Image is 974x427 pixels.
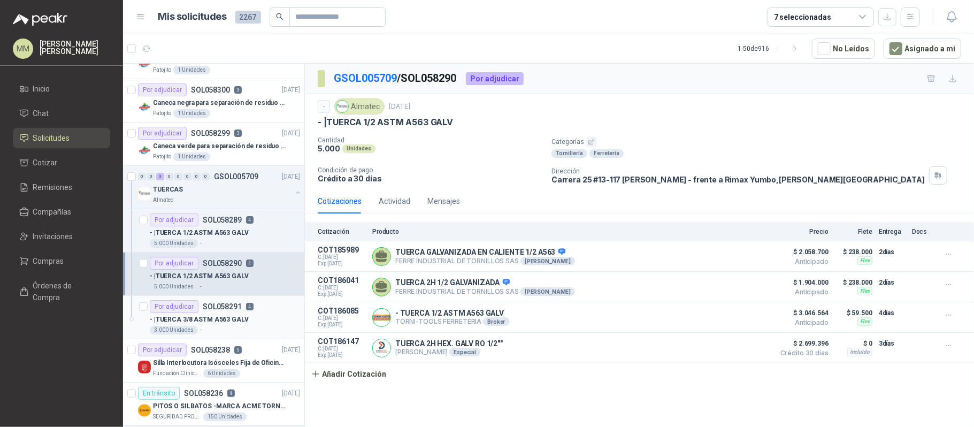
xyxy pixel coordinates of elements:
[395,257,575,265] p: FERRE INDUSTRIAL DE TORNILLOS SAS
[234,86,242,94] p: 3
[153,358,286,368] p: Silla Interlocutora Isósceles Fija de Oficina Tela Negra Just Home Collection
[138,144,151,157] img: Company Logo
[123,209,304,253] a: Por adjudicarSOL0582894- |TUERCA 1/2 ASTM A563 GALV5.000 Unidades-
[318,337,366,346] p: COT186147
[123,383,304,426] a: En tránsitoSOL0582364[DATE] Company LogoPITOS O SILBATOS -MARCA ACME TORNADO 635SEGURIDAD PROVISE...
[13,177,110,197] a: Remisiones
[138,170,302,204] a: 0 0 3 0 0 0 0 0 GSOL005709[DATE] Company LogoTUERCASAlmatec
[13,103,110,124] a: Chat
[153,66,171,74] p: Patojito
[395,317,510,326] p: TORNI-TOOLS FERRETERIA
[33,157,58,169] span: Cotizar
[184,390,223,397] p: SOL058236
[395,339,503,348] p: TUERCA 2H HEX. GALV RO 1/2""
[13,152,110,173] a: Cotizar
[395,278,575,288] p: TUERCA 2H 1/2 GALVANIZADA
[13,226,110,247] a: Invitaciones
[13,202,110,222] a: Compañías
[174,173,182,180] div: 0
[282,345,300,355] p: [DATE]
[835,337,872,350] p: $ 0
[520,257,575,265] div: [PERSON_NAME]
[318,228,366,235] p: Cotización
[775,246,829,258] span: $ 2.058.700
[318,144,340,153] p: 5.000
[318,291,366,298] span: Exp: [DATE]
[234,129,242,137] p: 3
[551,149,587,158] div: Tornillería
[138,173,146,180] div: 0
[835,228,872,235] p: Flete
[334,98,385,115] div: Almatec
[123,296,304,339] a: Por adjudicarSOL0582914- |TUERCA 3/8 ASTM A563 GALV3.000 Unidades-
[33,108,49,119] span: Chat
[153,413,201,421] p: SEGURIDAD PROVISER LTDA
[318,352,366,359] span: Exp: [DATE]
[150,213,198,226] div: Por adjudicar
[282,128,300,139] p: [DATE]
[203,216,242,224] p: SOL058289
[203,413,247,421] div: 150 Unidades
[33,83,50,95] span: Inicio
[551,167,925,175] p: Dirección
[150,283,198,291] div: 5.000 Unidades
[138,127,187,140] div: Por adjudicar
[334,70,457,87] p: / SOL058290
[884,39,961,59] button: Asignado a mi
[879,246,906,258] p: 2 días
[214,173,258,180] p: GSOL005709
[847,348,872,356] div: Incluido
[138,187,151,200] img: Company Logo
[13,39,33,59] div: MM
[318,307,366,315] p: COT186085
[318,346,366,352] span: C: [DATE]
[193,173,201,180] div: 0
[282,388,300,399] p: [DATE]
[153,98,286,108] p: Caneca negra para separación de residuo 55 LT
[336,101,348,112] img: Company Logo
[857,317,872,326] div: Flex
[123,123,304,166] a: Por adjudicarSOL0582993[DATE] Company LogoCaneca verde para separación de residuo 55 LTPatojito1 ...
[318,117,453,128] p: - | TUERCA 1/2 ASTM A563 GALV
[775,276,829,289] span: $ 1.904.000
[200,239,202,248] p: -
[150,326,198,334] div: 3.000 Unidades
[551,136,970,147] p: Categorías
[835,276,872,289] p: $ 238.000
[153,109,171,118] p: Patojito
[775,289,829,295] span: Anticipado
[318,261,366,267] span: Exp: [DATE]
[395,348,503,356] p: [PERSON_NAME]
[372,228,769,235] p: Producto
[153,401,286,411] p: PITOS O SILBATOS -MARCA ACME TORNADO 635
[150,300,198,313] div: Por adjudicar
[395,287,575,296] p: FERRE INDUSTRIAL DE TORNILLOS SAS
[835,246,872,258] p: $ 238.000
[282,172,300,182] p: [DATE]
[123,79,304,123] a: Por adjudicarSOL0583003[DATE] Company LogoCaneca negra para separación de residuo 55 LTPatojito1 ...
[138,361,151,373] img: Company Logo
[857,256,872,265] div: Flex
[318,195,362,207] div: Cotizaciones
[912,228,933,235] p: Docs
[150,271,249,281] p: - | TUERCA 1/2 ASTM A563 GALV
[156,173,164,180] div: 3
[282,85,300,95] p: [DATE]
[775,319,829,326] span: Anticipado
[427,195,460,207] div: Mensajes
[191,129,230,137] p: SOL058299
[173,152,210,161] div: 1 Unidades
[138,344,187,356] div: Por adjudicar
[235,11,261,24] span: 2267
[227,390,235,397] p: 4
[33,181,73,193] span: Remisiones
[318,100,330,113] div: -
[879,276,906,289] p: 2 días
[165,173,173,180] div: 0
[13,251,110,271] a: Compras
[153,152,171,161] p: Patojito
[379,195,410,207] div: Actividad
[150,257,198,270] div: Por adjudicar
[191,86,230,94] p: SOL058300
[373,339,390,357] img: Company Logo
